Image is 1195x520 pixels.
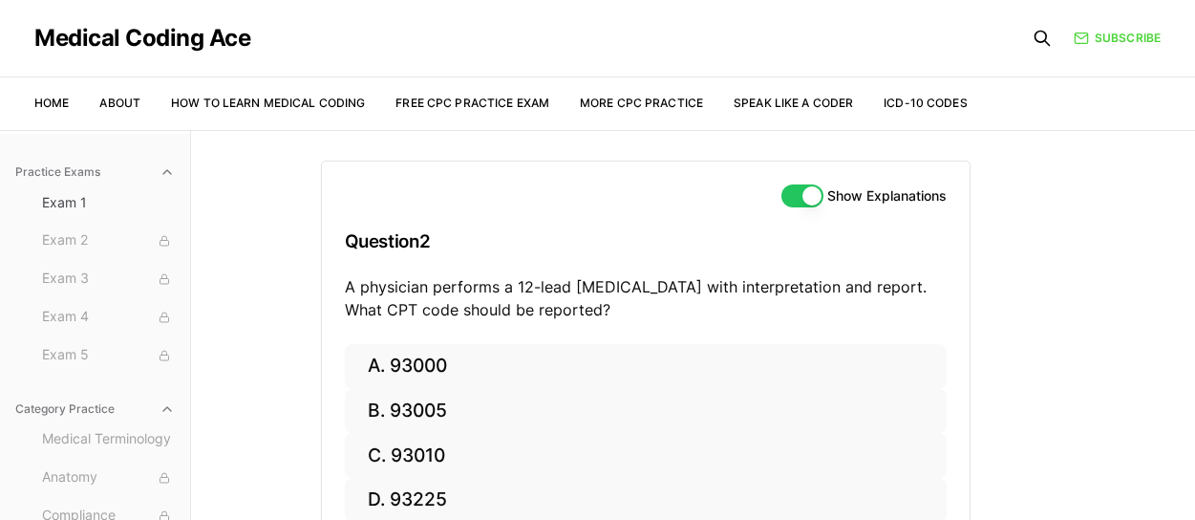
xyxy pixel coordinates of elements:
span: Exam 4 [42,307,175,328]
button: Exam 4 [34,302,182,333]
a: Medical Coding Ace [34,27,250,50]
h3: Question 2 [345,213,947,270]
p: A physician performs a 12-lead [MEDICAL_DATA] with interpretation and report. What CPT code shoul... [345,275,947,321]
a: More CPC Practice [580,96,703,110]
button: Practice Exams [8,157,182,187]
button: Exam 5 [34,340,182,371]
button: Medical Terminology [34,424,182,455]
span: Medical Terminology [42,429,175,450]
span: Exam 3 [42,269,175,290]
button: Category Practice [8,394,182,424]
a: How to Learn Medical Coding [171,96,365,110]
a: Speak Like a Coder [734,96,853,110]
button: Anatomy [34,463,182,493]
a: Subscribe [1074,30,1161,47]
span: Exam 1 [42,193,175,212]
a: About [99,96,140,110]
button: Exam 3 [34,264,182,294]
button: B. 93005 [345,389,947,434]
span: Exam 2 [42,230,175,251]
span: Exam 5 [42,345,175,366]
button: Exam 2 [34,226,182,256]
a: Free CPC Practice Exam [395,96,549,110]
label: Show Explanations [827,189,947,203]
button: Exam 1 [34,187,182,218]
span: Anatomy [42,467,175,488]
button: C. 93010 [345,433,947,478]
button: A. 93000 [345,344,947,389]
a: Home [34,96,69,110]
a: ICD-10 Codes [884,96,967,110]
